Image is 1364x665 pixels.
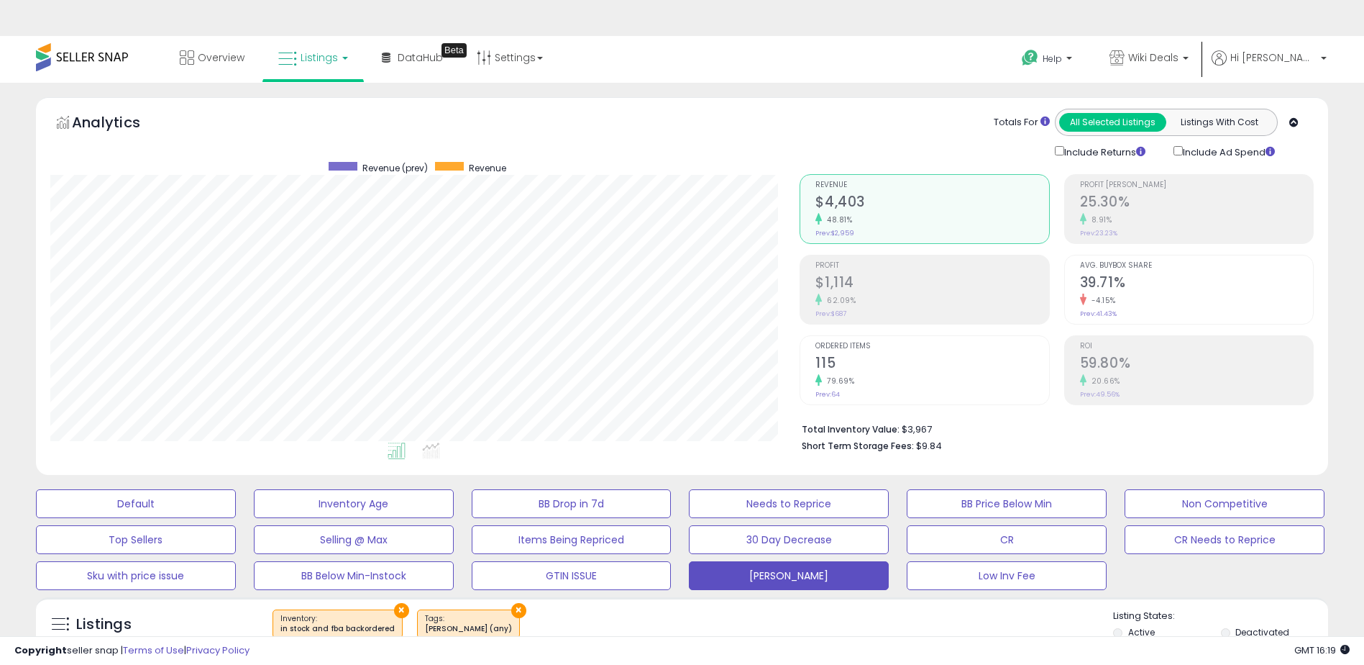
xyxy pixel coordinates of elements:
[472,489,672,518] button: BB Drop in 7d
[36,489,236,518] button: Default
[472,525,672,554] button: Items Being Repriced
[1166,113,1273,132] button: Listings With Cost
[1059,113,1166,132] button: All Selected Listings
[466,36,554,79] a: Settings
[1230,50,1317,65] span: Hi [PERSON_NAME]
[1125,489,1324,518] button: Non Competitive
[802,420,1303,437] li: $3,967
[802,440,914,452] b: Short Term Storage Fees:
[822,376,854,386] small: 79.69%
[815,229,854,237] small: Prev: $2,959
[907,525,1107,554] button: CR
[1080,229,1117,237] small: Prev: 23.23%
[76,615,132,635] h5: Listings
[1043,53,1062,65] span: Help
[123,643,184,657] a: Terms of Use
[394,603,409,618] button: ×
[815,181,1048,189] span: Revenue
[1086,376,1120,386] small: 20.66%
[815,262,1048,270] span: Profit
[907,489,1107,518] button: BB Price Below Min
[254,525,454,554] button: Selling @ Max
[815,390,840,399] small: Prev: 64
[169,36,255,79] a: Overview
[1044,143,1163,160] div: Include Returns
[362,162,428,174] span: Revenue (prev)
[907,561,1107,590] button: Low Inv Fee
[1086,214,1112,225] small: 8.91%
[186,643,250,657] a: Privacy Policy
[254,489,454,518] button: Inventory Age
[689,525,889,554] button: 30 Day Decrease
[1086,295,1116,306] small: -4.15%
[916,439,942,453] span: $9.84
[1113,610,1328,623] p: Listing States:
[1080,262,1313,270] span: Avg. Buybox Share
[1021,49,1039,67] i: Get Help
[1080,343,1313,350] span: ROI
[1080,355,1313,374] h2: 59.80%
[994,116,1050,130] div: Totals For
[425,613,512,635] span: Tags :
[1010,38,1086,83] a: Help
[1080,194,1313,213] h2: 25.30%
[689,561,889,590] button: [PERSON_NAME]
[72,112,168,136] h5: Analytics
[1080,390,1120,399] small: Prev: 49.56%
[36,561,236,590] button: Sku with price issue
[1128,50,1178,65] span: Wiki Deals
[36,525,236,554] button: Top Sellers
[254,561,454,590] button: BB Below Min-Instock
[815,274,1048,294] h2: $1,114
[689,489,889,518] button: Needs to Reprice
[802,423,900,435] b: Total Inventory Value:
[815,194,1048,213] h2: $4,403
[371,36,454,79] a: DataHub
[511,603,526,618] button: ×
[815,355,1048,374] h2: 115
[198,50,244,65] span: Overview
[469,162,506,174] span: Revenue
[14,644,250,658] div: seller snap | |
[1212,50,1327,83] a: Hi [PERSON_NAME]
[1099,36,1199,83] a: Wiki Deals
[1125,525,1324,554] button: CR Needs to Reprice
[1163,143,1298,160] div: Include Ad Spend
[267,36,359,79] a: Listings
[14,643,67,657] strong: Copyright
[441,43,467,58] div: Tooltip anchor
[398,50,443,65] span: DataHub
[301,50,338,65] span: Listings
[1080,309,1117,318] small: Prev: 41.43%
[1294,643,1350,657] span: 2025-09-11 16:19 GMT
[822,295,856,306] small: 62.09%
[815,343,1048,350] span: Ordered Items
[1080,274,1313,294] h2: 39.71%
[822,214,852,225] small: 48.81%
[472,561,672,590] button: GTIN ISSUE
[280,613,395,635] span: Inventory :
[1080,181,1313,189] span: Profit [PERSON_NAME]
[815,309,846,318] small: Prev: $687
